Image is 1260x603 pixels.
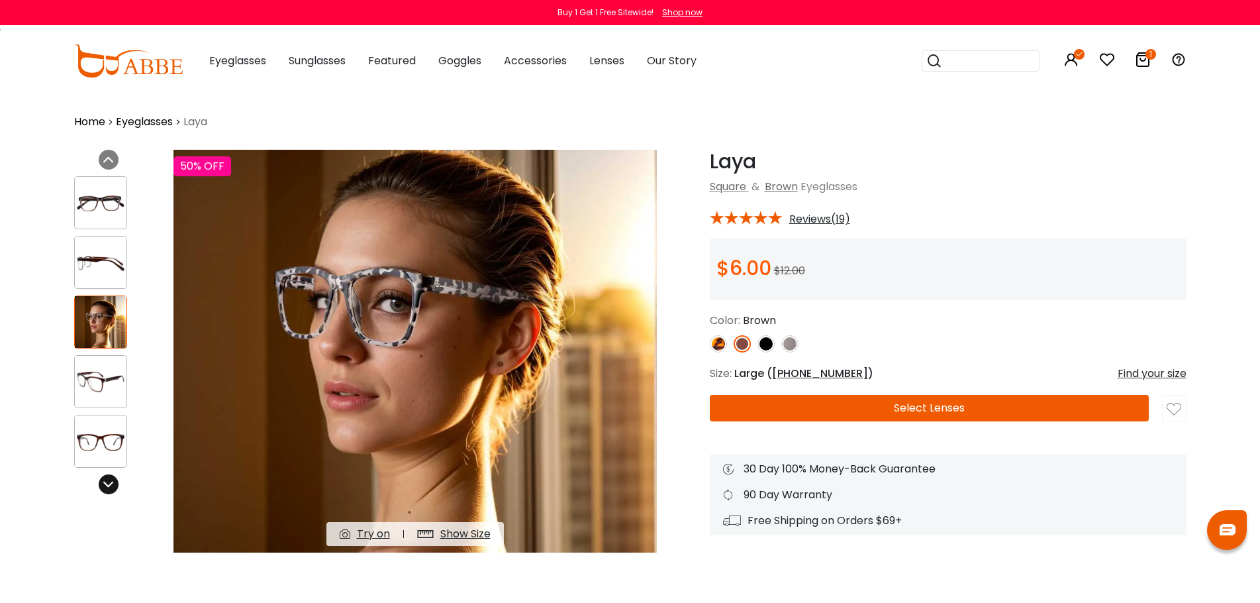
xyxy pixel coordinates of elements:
span: Sunglasses [289,53,346,68]
h1: Laya [710,150,1187,174]
a: 1 [1135,54,1151,70]
span: Goggles [438,53,481,68]
a: Square [710,179,746,194]
a: Home [74,114,105,130]
img: Laya Brown Plastic Eyeglasses , UniversalBridgeFit Frames from ABBE Glasses [75,429,126,455]
img: like [1167,402,1181,417]
span: $6.00 [716,254,771,282]
img: Laya Brown Plastic Eyeglasses , UniversalBridgeFit Frames from ABBE Glasses [75,250,126,276]
span: Reviews(19) [789,213,850,225]
div: Buy 1 Get 1 Free Sitewide! [557,7,654,19]
a: Eyeglasses [116,114,173,130]
span: Size: [710,366,732,381]
span: Eyeglasses [209,53,266,68]
img: Laya Brown Plastic Eyeglasses , UniversalBridgeFit Frames from ABBE Glasses [173,150,657,553]
img: Laya Brown Plastic Eyeglasses , UniversalBridgeFit Frames from ABBE Glasses [75,296,126,348]
span: [PHONE_NUMBER] [772,366,868,381]
div: 90 Day Warranty [723,487,1173,503]
div: 50% OFF [173,156,231,176]
div: 30 Day 100% Money-Back Guarantee [723,461,1173,477]
span: Large ( ) [734,366,873,381]
span: Color: [710,313,740,328]
span: Lenses [589,53,624,68]
span: Brown [743,313,776,328]
img: chat [1220,524,1236,535]
i: 1 [1145,49,1156,60]
img: Laya Brown Plastic Eyeglasses , UniversalBridgeFit Frames from ABBE Glasses [75,369,126,395]
img: Laya Brown Plastic Eyeglasses , UniversalBridgeFit Frames from ABBE Glasses [75,190,126,216]
button: Select Lenses [710,395,1149,421]
a: Shop now [655,7,703,18]
div: Free Shipping on Orders $69+ [723,513,1173,529]
span: Featured [368,53,416,68]
span: Our Story [647,53,697,68]
img: abbeglasses.com [74,44,183,78]
span: & [749,179,762,194]
span: $12.00 [774,263,805,278]
div: Shop now [662,7,703,19]
div: Find your size [1118,366,1187,382]
span: Laya [183,114,207,130]
span: Eyeglasses [800,179,857,194]
span: Accessories [504,53,567,68]
div: Try on [357,526,390,542]
div: Show Size [440,526,491,542]
a: Brown [765,179,798,194]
